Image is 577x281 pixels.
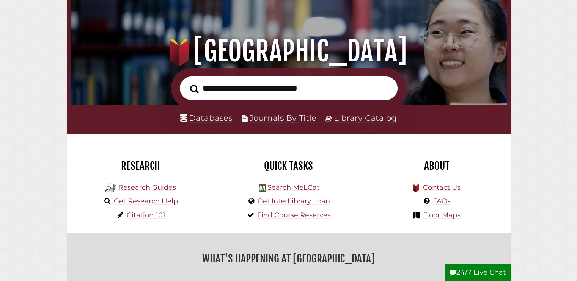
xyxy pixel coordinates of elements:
button: Search [186,82,203,95]
a: Search MeLCat [267,183,319,192]
a: Contact Us [423,183,460,192]
h2: Research [72,159,209,172]
a: Find Course Reserves [257,211,331,219]
h2: About [368,159,505,172]
a: Databases [180,113,232,123]
img: Hekman Library Logo [259,184,266,192]
a: Citation 101 [127,211,165,219]
h2: Quick Tasks [220,159,357,172]
i: Search [190,84,199,93]
h2: What's Happening at [GEOGRAPHIC_DATA] [72,250,505,267]
h1: [GEOGRAPHIC_DATA] [79,34,498,68]
a: Get Research Help [114,197,178,205]
a: Library Catalog [334,113,397,123]
a: Journals By Title [249,113,316,123]
a: Floor Maps [423,211,461,219]
img: Hekman Library Logo [105,182,116,194]
a: FAQs [433,197,451,205]
a: Get InterLibrary Loan [258,197,330,205]
a: Research Guides [118,183,176,192]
